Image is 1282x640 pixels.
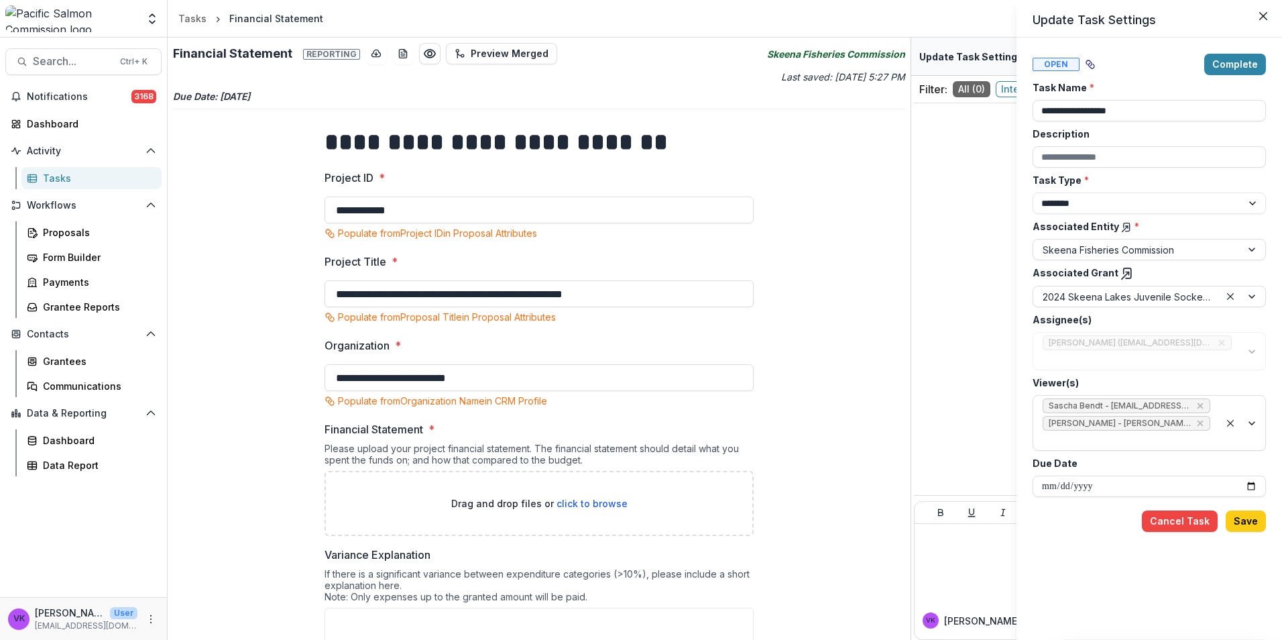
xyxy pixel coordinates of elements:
span: Open [1033,58,1080,71]
span: [PERSON_NAME] - [PERSON_NAME][EMAIL_ADDRESS][DOMAIN_NAME] [1049,419,1191,428]
label: Associated Entity [1033,219,1258,233]
button: View dependent tasks [1080,54,1101,75]
button: Close [1252,5,1274,27]
button: Save [1226,511,1266,532]
button: Complete [1204,54,1266,75]
label: Task Name [1033,81,1258,95]
div: Clear selected options [1222,288,1238,305]
div: Clear selected options [1222,415,1238,431]
label: Due Date [1033,456,1258,470]
label: Viewer(s) [1033,376,1258,390]
span: Sascha Bendt - [EMAIL_ADDRESS][DOMAIN_NAME] [1049,401,1191,411]
div: Remove Sascha Bendt - bendt@psc.org [1195,399,1206,413]
label: Description [1033,127,1258,141]
button: Cancel Task [1142,511,1218,532]
label: Assignee(s) [1033,313,1258,327]
label: Task Type [1033,173,1258,187]
div: Remove Victor Keong - keong@psc.org [1195,417,1206,430]
label: Associated Grant [1033,266,1258,280]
